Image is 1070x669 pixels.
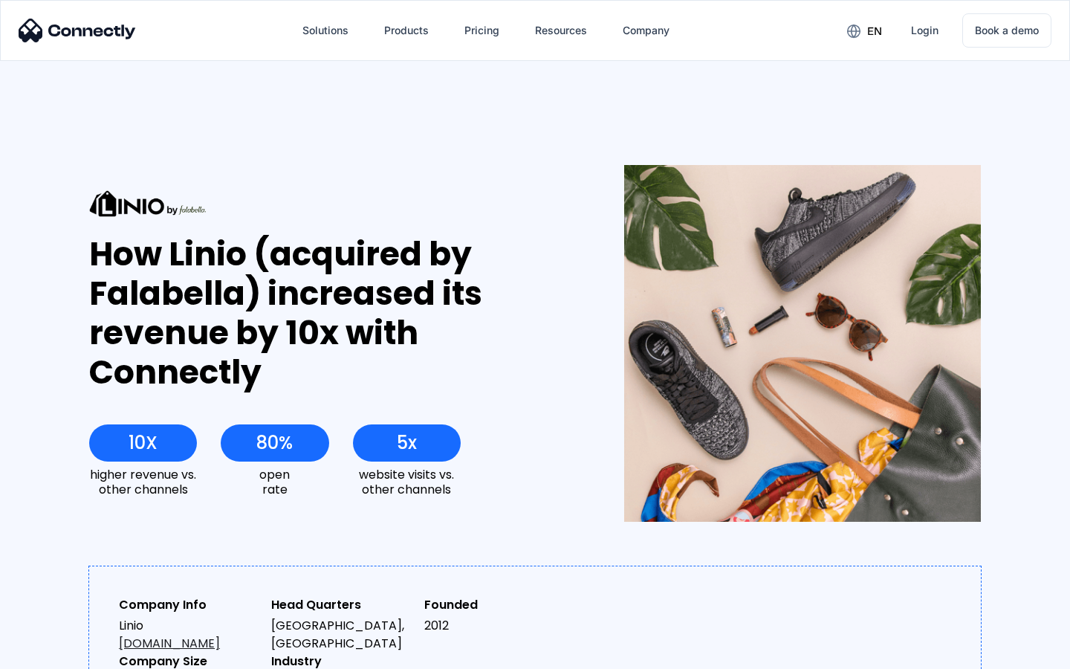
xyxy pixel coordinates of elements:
div: Head Quarters [271,596,412,614]
div: Login [911,20,938,41]
div: Company [623,20,669,41]
a: Login [899,13,950,48]
div: Pricing [464,20,499,41]
div: Products [384,20,429,41]
div: Company Info [119,596,259,614]
div: 10X [129,433,158,453]
a: Book a demo [962,13,1051,48]
div: Linio [119,617,259,653]
a: [DOMAIN_NAME] [119,635,220,652]
div: Solutions [302,20,348,41]
div: 5x [397,433,417,453]
div: 2012 [424,617,565,635]
div: open rate [221,468,328,496]
div: Resources [535,20,587,41]
aside: Language selected: English [15,643,89,664]
img: Connectly Logo [19,19,136,42]
ul: Language list [30,643,89,664]
div: Founded [424,596,565,614]
div: website visits vs. other channels [353,468,461,496]
div: en [867,21,882,42]
div: [GEOGRAPHIC_DATA], [GEOGRAPHIC_DATA] [271,617,412,653]
div: How Linio (acquired by Falabella) increased its revenue by 10x with Connectly [89,235,570,392]
a: Pricing [453,13,511,48]
div: 80% [256,433,293,453]
div: higher revenue vs. other channels [89,468,197,496]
